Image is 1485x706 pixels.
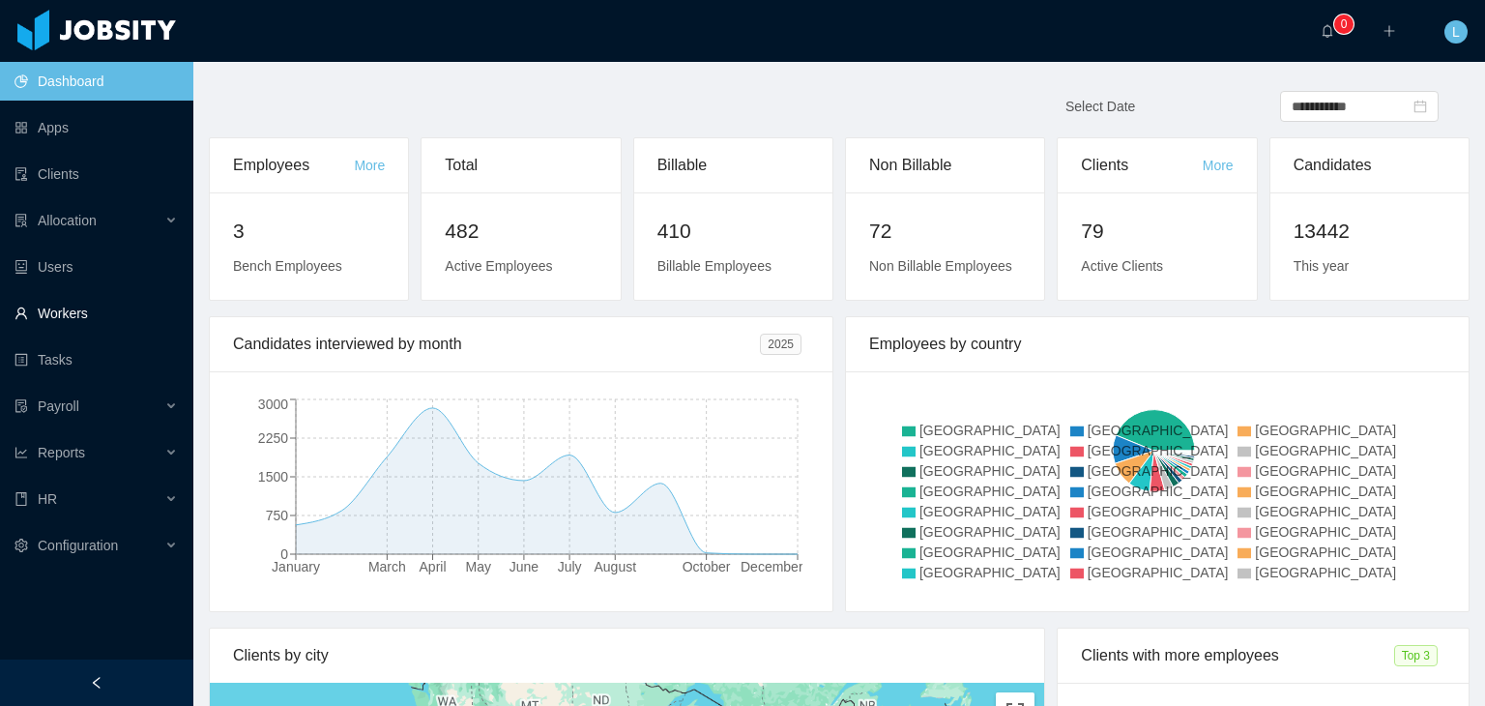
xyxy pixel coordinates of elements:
i: icon: bell [1321,24,1334,38]
tspan: July [558,559,582,574]
div: Billable [657,138,809,192]
tspan: 3000 [258,397,288,412]
span: [GEOGRAPHIC_DATA] [919,443,1061,458]
tspan: 0 [280,546,288,562]
span: [GEOGRAPHIC_DATA] [1088,504,1229,519]
span: [GEOGRAPHIC_DATA] [1088,565,1229,580]
a: More [1203,158,1234,173]
tspan: June [510,559,539,574]
span: HR [38,491,57,507]
span: [GEOGRAPHIC_DATA] [1255,524,1396,540]
span: [GEOGRAPHIC_DATA] [1255,544,1396,560]
span: [GEOGRAPHIC_DATA] [1255,504,1396,519]
div: Total [445,138,597,192]
span: [GEOGRAPHIC_DATA] [919,463,1061,479]
span: Allocation [38,213,97,228]
span: [GEOGRAPHIC_DATA] [1255,565,1396,580]
span: Select Date [1065,99,1135,114]
span: Reports [38,445,85,460]
span: [GEOGRAPHIC_DATA] [919,484,1061,499]
tspan: 2250 [258,430,288,446]
span: L [1452,20,1460,44]
span: [GEOGRAPHIC_DATA] [1088,524,1229,540]
span: Non Billable Employees [869,258,1012,274]
span: [GEOGRAPHIC_DATA] [919,544,1061,560]
tspan: 750 [266,508,289,523]
tspan: May [466,559,491,574]
span: [GEOGRAPHIC_DATA] [919,565,1061,580]
h2: 13442 [1294,216,1445,247]
span: Bench Employees [233,258,342,274]
a: icon: pie-chartDashboard [15,62,178,101]
i: icon: file-protect [15,399,28,413]
div: Employees [233,138,354,192]
span: [GEOGRAPHIC_DATA] [1088,423,1229,438]
span: [GEOGRAPHIC_DATA] [1088,443,1229,458]
i: icon: book [15,492,28,506]
a: icon: profileTasks [15,340,178,379]
a: icon: appstoreApps [15,108,178,147]
h2: 79 [1081,216,1233,247]
a: icon: auditClients [15,155,178,193]
span: [GEOGRAPHIC_DATA] [1255,443,1396,458]
span: Top 3 [1394,645,1438,666]
span: Active Employees [445,258,552,274]
h2: 482 [445,216,597,247]
sup: 0 [1334,15,1354,34]
a: More [354,158,385,173]
tspan: August [594,559,636,574]
div: Non Billable [869,138,1021,192]
span: [GEOGRAPHIC_DATA] [1088,484,1229,499]
div: Clients with more employees [1081,629,1393,683]
span: Active Clients [1081,258,1163,274]
span: [GEOGRAPHIC_DATA] [1255,423,1396,438]
span: Billable Employees [657,258,772,274]
div: Candidates interviewed by month [233,317,760,371]
tspan: January [272,559,320,574]
i: icon: plus [1383,24,1396,38]
h2: 3 [233,216,385,247]
tspan: 1500 [258,469,288,485]
span: [GEOGRAPHIC_DATA] [1088,544,1229,560]
i: icon: setting [15,539,28,552]
a: icon: userWorkers [15,294,178,333]
span: Configuration [38,538,118,553]
div: Employees by country [869,317,1445,371]
span: [GEOGRAPHIC_DATA] [1255,463,1396,479]
i: icon: line-chart [15,446,28,459]
h2: 72 [869,216,1021,247]
tspan: December [741,559,803,574]
tspan: October [683,559,731,574]
span: [GEOGRAPHIC_DATA] [919,524,1061,540]
span: 2025 [760,334,801,355]
h2: 410 [657,216,809,247]
tspan: March [368,559,406,574]
a: icon: robotUsers [15,248,178,286]
span: [GEOGRAPHIC_DATA] [919,504,1061,519]
div: Clients by city [233,629,1021,683]
tspan: April [420,559,447,574]
span: [GEOGRAPHIC_DATA] [919,423,1061,438]
i: icon: calendar [1413,100,1427,113]
i: icon: solution [15,214,28,227]
span: [GEOGRAPHIC_DATA] [1255,484,1396,499]
div: Candidates [1294,138,1445,192]
span: This year [1294,258,1350,274]
span: [GEOGRAPHIC_DATA] [1088,463,1229,479]
span: Payroll [38,398,79,414]
div: Clients [1081,138,1202,192]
